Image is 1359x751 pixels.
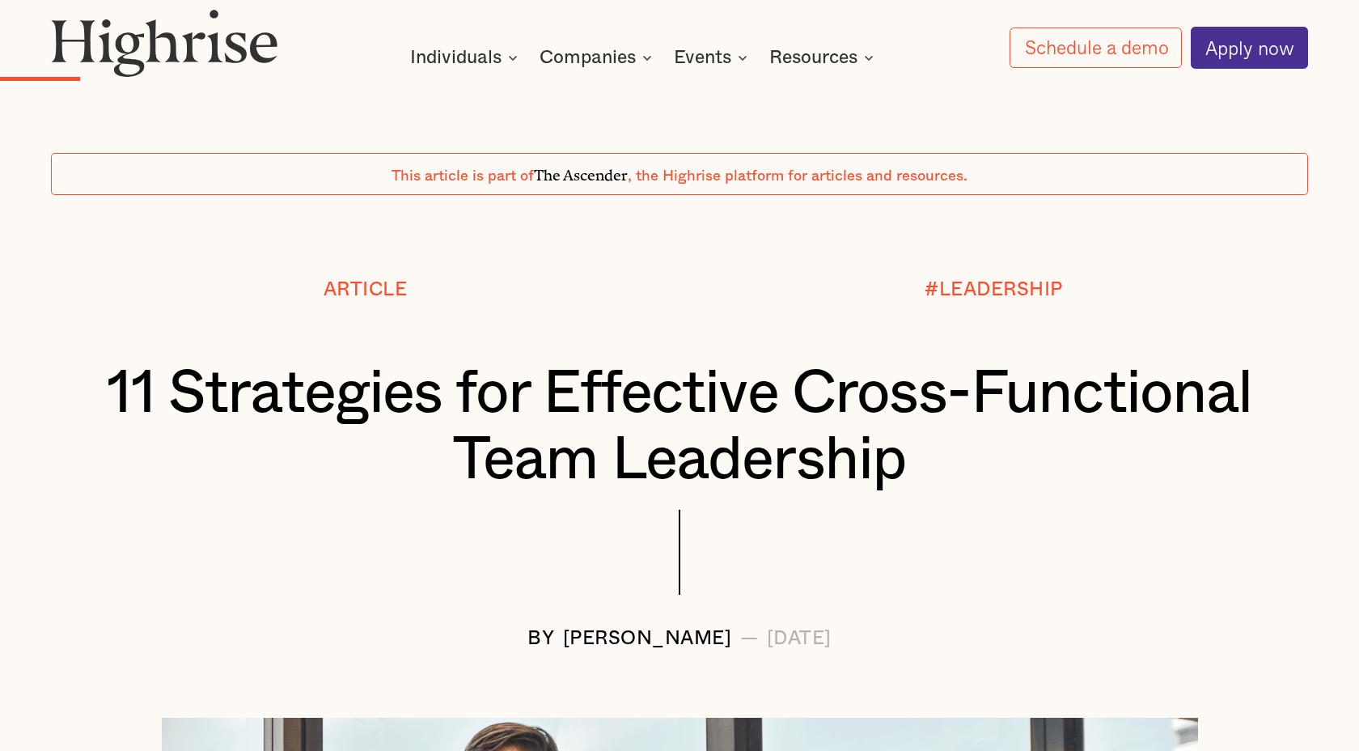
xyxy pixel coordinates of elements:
[563,629,732,650] div: [PERSON_NAME]
[1010,28,1182,69] a: Schedule a demo
[925,280,1063,301] div: #LEADERSHIP
[769,48,857,67] div: Resources
[324,280,408,301] div: Article
[674,48,752,67] div: Events
[540,48,657,67] div: Companies
[628,168,967,184] span: , the Highrise platform for articles and resources.
[740,629,759,650] div: —
[769,48,878,67] div: Resources
[410,48,523,67] div: Individuals
[674,48,731,67] div: Events
[540,48,636,67] div: Companies
[51,9,278,78] img: Highrise logo
[767,629,832,650] div: [DATE]
[410,48,502,67] div: Individuals
[527,629,554,650] div: BY
[534,163,628,180] span: The Ascender
[1191,27,1308,68] a: Apply now
[392,168,534,184] span: This article is part of
[104,361,1256,494] h1: 11 Strategies for Effective Cross-Functional Team Leadership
